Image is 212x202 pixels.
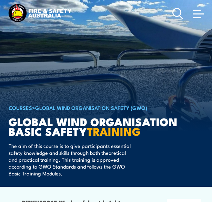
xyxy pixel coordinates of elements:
[9,117,179,136] h1: Global Wind Organisation Basic Safety
[87,122,141,140] strong: TRAINING
[9,104,32,111] a: COURSES
[9,103,179,112] h6: >
[35,104,147,111] a: Global Wind Organisation Safety (GWO)
[9,142,134,177] p: The aim of this course is to give participants essential safety knowledge and skills through both...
